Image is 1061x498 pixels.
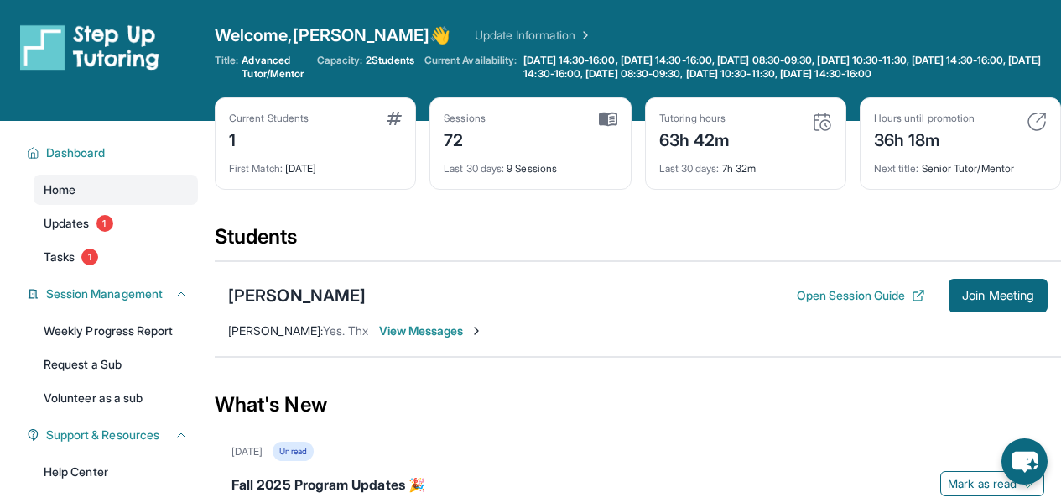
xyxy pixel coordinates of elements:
[34,316,198,346] a: Weekly Progress Report
[366,54,414,67] span: 2 Students
[20,24,159,71] img: logo
[812,112,832,132] img: card
[1001,438,1048,485] button: chat-button
[948,475,1017,492] span: Mark as read
[387,112,402,125] img: card
[575,27,592,44] img: Chevron Right
[523,54,1058,81] span: [DATE] 14:30-16:00, [DATE] 14:30-16:00, [DATE] 08:30-09:30, [DATE] 10:30-11:30, [DATE] 14:30-16:0...
[39,427,188,443] button: Support & Resources
[39,144,188,161] button: Dashboard
[317,54,363,67] span: Capacity:
[659,112,731,125] div: Tutoring hours
[475,27,592,44] a: Update Information
[599,112,617,127] img: card
[470,324,483,338] img: Chevron-Right
[39,286,188,302] button: Session Management
[231,445,263,459] div: [DATE]
[46,427,159,443] span: Support & Resources
[34,242,198,272] a: Tasks1
[34,457,198,487] a: Help Center
[940,471,1044,496] button: Mark as read
[34,175,198,205] a: Home
[34,349,198,380] a: Request a Sub
[874,112,975,125] div: Hours until promotion
[215,24,451,47] span: Welcome, [PERSON_NAME] 👋
[231,474,1044,498] div: Fall 2025 Program Updates 🎉
[962,291,1034,301] span: Join Meeting
[444,152,616,176] div: 9 Sessions
[379,322,484,339] span: View Messages
[242,54,306,81] span: Advanced Tutor/Mentor
[229,152,402,176] div: [DATE]
[424,54,517,81] span: Current Availability:
[215,54,238,81] span: Title:
[46,144,106,161] span: Dashboard
[96,215,113,232] span: 1
[949,279,1048,312] button: Join Meeting
[215,368,1061,442] div: What's New
[659,125,731,152] div: 63h 42m
[444,112,486,125] div: Sessions
[874,152,1047,176] div: Senior Tutor/Mentor
[34,383,198,413] a: Volunteer as a sub
[228,284,366,307] div: [PERSON_NAME]
[229,162,283,175] span: First Match :
[229,112,309,125] div: Current Students
[34,208,198,239] a: Updates1
[797,287,925,304] button: Open Session Guide
[1027,112,1047,132] img: card
[874,125,975,152] div: 36h 18m
[229,125,309,152] div: 1
[46,286,163,302] span: Session Management
[44,249,75,265] span: Tasks
[215,223,1061,260] div: Students
[444,162,504,175] span: Last 30 days :
[44,181,75,198] span: Home
[44,215,90,232] span: Updates
[228,323,323,338] span: [PERSON_NAME] :
[659,162,720,175] span: Last 30 days :
[520,54,1061,81] a: [DATE] 14:30-16:00, [DATE] 14:30-16:00, [DATE] 08:30-09:30, [DATE] 10:30-11:30, [DATE] 14:30-16:0...
[874,162,919,175] span: Next title :
[323,323,369,338] span: Yes. Thx
[81,249,98,265] span: 1
[273,442,313,461] div: Unread
[659,152,832,176] div: 7h 32m
[444,125,486,152] div: 72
